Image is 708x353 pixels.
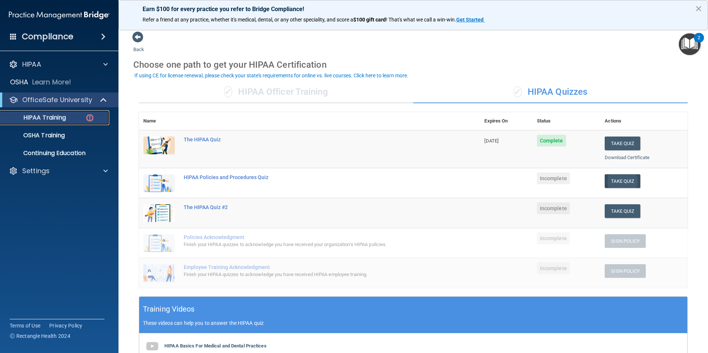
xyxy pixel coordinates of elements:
b: HIPAA Basics For Medical and Dental Practices [164,343,267,349]
p: OfficeSafe University [22,95,92,104]
img: danger-circle.6113f641.png [85,113,94,122]
p: OSHA [10,78,29,87]
p: HIPAA Training [5,114,66,121]
span: ✓ [514,86,522,97]
strong: Get Started [456,17,484,23]
a: Terms of Use [10,322,40,329]
p: HIPAA [22,60,41,69]
p: Continuing Education [5,149,106,157]
a: HIPAA [9,60,108,69]
a: Get Started [456,17,485,23]
th: Actions [600,112,688,130]
a: Back [133,38,144,52]
th: Expires On [480,112,532,130]
span: Complete [537,135,566,147]
p: Settings [22,167,50,175]
a: Privacy Policy [49,322,83,329]
p: These videos can help you to answer the HIPAA quiz [143,320,684,326]
span: Incomplete [537,172,570,184]
div: The HIPAA Quiz #2 [184,204,443,210]
p: Earn $100 for every practice you refer to Bridge Compliance! [143,6,684,13]
div: Finish your HIPAA quizzes to acknowledge you have received HIPAA employee training. [184,270,443,279]
button: Take Quiz [605,204,640,218]
span: ✓ [224,86,232,97]
strong: $100 gift card [353,17,386,23]
button: Take Quiz [605,137,640,150]
span: ! That's what we call a win-win. [386,17,456,23]
p: OSHA Training [5,132,65,139]
span: Incomplete [537,202,570,214]
button: Open Resource Center, 2 new notifications [679,33,701,55]
th: Name [139,112,179,130]
div: 2 [698,38,700,47]
div: The HIPAA Quiz [184,137,443,142]
div: HIPAA Officer Training [139,81,413,103]
a: Settings [9,167,108,175]
h5: Training Videos [143,303,195,316]
span: Refer a friend at any practice, whether it's medical, dental, or any other speciality, and score a [143,17,353,23]
button: If using CE for license renewal, please check your state's requirements for online vs. live cours... [133,72,410,79]
h4: Compliance [22,31,73,42]
span: Ⓒ Rectangle Health 2024 [10,332,70,340]
div: Employee Training Acknowledgment [184,264,443,270]
div: Policies Acknowledgment [184,234,443,240]
a: Download Certificate [605,155,649,160]
button: Close [695,3,702,14]
div: HIPAA Policies and Procedures Quiz [184,174,443,180]
p: Learn More! [32,78,71,87]
div: Finish your HIPAA quizzes to acknowledge you have received your organization’s HIPAA policies. [184,240,443,249]
div: Choose one path to get your HIPAA Certification [133,54,693,75]
button: Sign Policy [605,234,646,248]
button: Take Quiz [605,174,640,188]
img: PMB logo [9,8,110,23]
th: Status [532,112,601,130]
span: Incomplete [537,232,570,244]
a: OfficeSafe University [9,95,107,104]
div: If using CE for license renewal, please check your state's requirements for online vs. live cours... [134,73,408,78]
span: Incomplete [537,262,570,274]
button: Sign Policy [605,264,646,278]
div: HIPAA Quizzes [413,81,688,103]
span: [DATE] [484,138,498,144]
